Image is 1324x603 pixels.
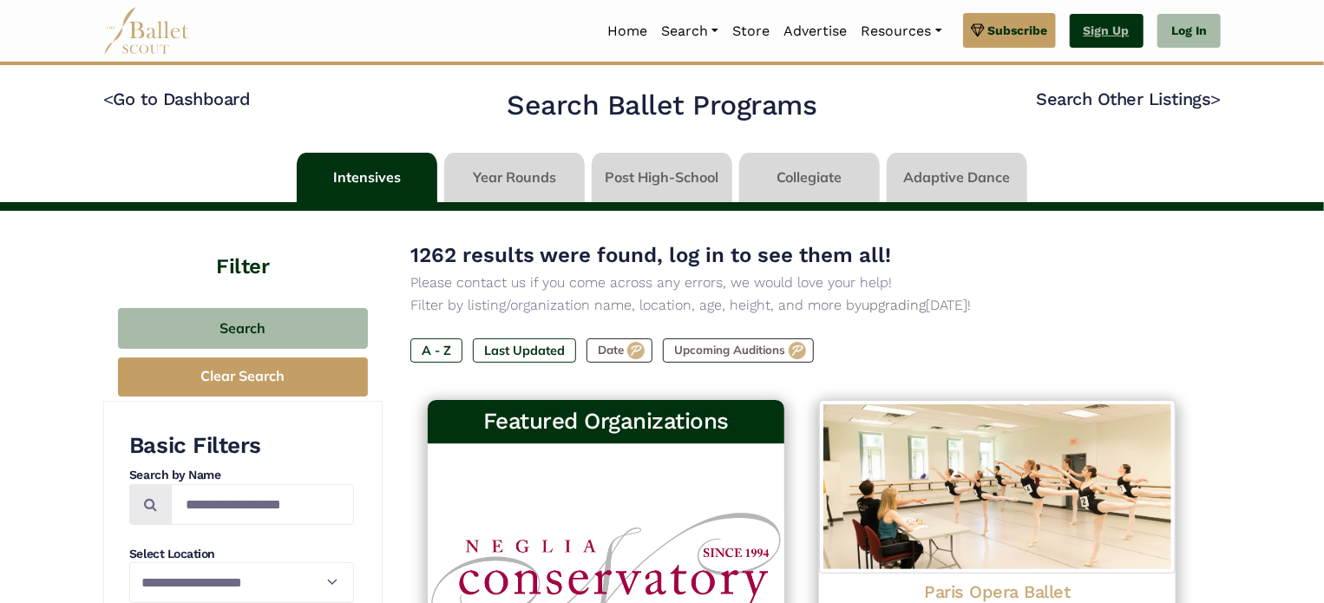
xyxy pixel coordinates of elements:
label: A - Z [410,338,462,363]
h3: Basic Filters [129,431,354,461]
img: gem.svg [971,21,985,40]
a: <Go to Dashboard [103,88,250,109]
li: Year Rounds [441,153,588,202]
a: upgrading [862,297,926,313]
label: Upcoming Auditions [663,338,814,363]
a: Resources [854,13,948,49]
h3: Featured Organizations [442,407,770,436]
a: Search [654,13,725,49]
p: Filter by listing/organization name, location, age, height, and more by [DATE]! [410,294,1193,317]
li: Intensives [293,153,441,202]
li: Collegiate [736,153,883,202]
label: Last Updated [473,338,576,363]
h4: Search by Name [129,467,354,484]
a: Log In [1157,14,1221,49]
p: Please contact us if you come across any errors, we would love your help! [410,272,1193,294]
span: 1262 results were found, log in to see them all! [410,243,891,267]
h2: Search Ballet Programs [507,88,816,124]
a: Store [725,13,777,49]
h4: Select Location [129,546,354,563]
a: Advertise [777,13,854,49]
h4: Paris Opera Ballet [833,580,1162,603]
button: Search [118,308,368,349]
input: Search by names... [171,484,354,525]
li: Adaptive Dance [883,153,1031,202]
a: Sign Up [1070,14,1144,49]
code: < [103,88,114,109]
a: Subscribe [963,13,1056,48]
img: Logo [819,400,1176,574]
a: Home [600,13,654,49]
label: Date [587,338,652,363]
a: Search Other Listings> [1037,88,1221,109]
li: Post High-School [588,153,736,202]
button: Clear Search [118,357,368,397]
span: Subscribe [988,21,1048,40]
code: > [1210,88,1221,109]
h4: Filter [103,211,383,282]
